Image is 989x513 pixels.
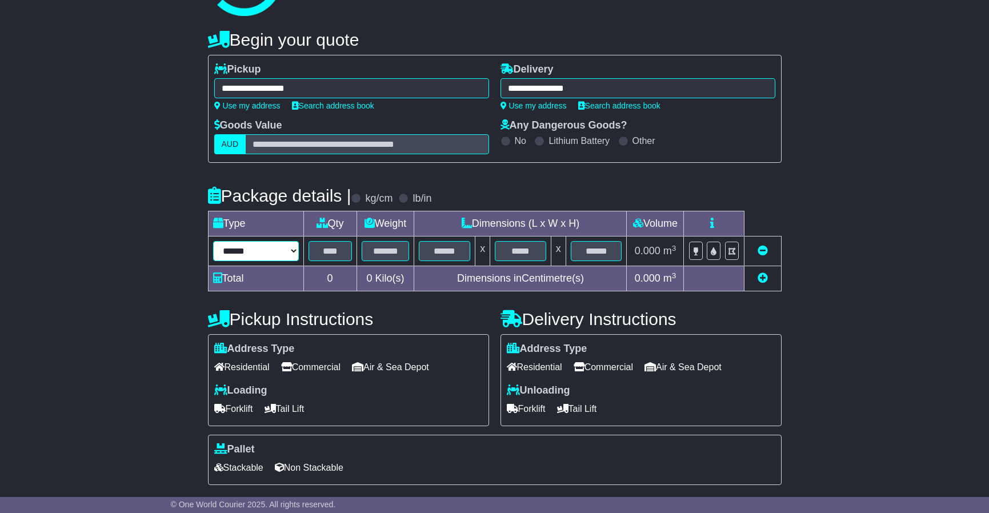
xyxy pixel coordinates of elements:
td: Weight [357,211,414,237]
span: Stackable [214,459,263,476]
td: Kilo(s) [357,266,414,291]
label: Goods Value [214,119,282,132]
label: Lithium Battery [548,135,610,146]
label: Pallet [214,443,255,456]
td: Qty [303,211,357,237]
label: AUD [214,134,246,154]
span: Tail Lift [265,400,305,418]
span: Residential [507,358,562,376]
label: No [515,135,526,146]
h4: Delivery Instructions [500,310,782,328]
span: 0.000 [635,272,660,284]
span: m [663,272,676,284]
span: Forklift [507,400,546,418]
span: Tail Lift [557,400,597,418]
td: Dimensions (L x W x H) [414,211,627,237]
sup: 3 [672,244,676,253]
td: Volume [627,211,684,237]
label: Other [632,135,655,146]
td: Dimensions in Centimetre(s) [414,266,627,291]
span: 0 [366,272,372,284]
a: Use my address [500,101,567,110]
span: © One World Courier 2025. All rights reserved. [171,500,336,509]
label: Any Dangerous Goods? [500,119,627,132]
td: x [475,237,490,266]
a: Search address book [292,101,374,110]
span: 0.000 [635,245,660,256]
span: Non Stackable [275,459,343,476]
a: Add new item [758,272,768,284]
sup: 3 [672,271,676,280]
td: Total [208,266,303,291]
label: lb/in [413,193,431,205]
h4: Begin your quote [208,30,782,49]
a: Search address book [578,101,660,110]
td: x [551,237,566,266]
label: Delivery [500,63,554,76]
label: kg/cm [365,193,393,205]
span: Residential [214,358,270,376]
label: Loading [214,384,267,397]
span: m [663,245,676,256]
h4: Pickup Instructions [208,310,489,328]
td: 0 [303,266,357,291]
span: Commercial [574,358,633,376]
td: Type [208,211,303,237]
label: Unloading [507,384,570,397]
span: Air & Sea Depot [352,358,429,376]
span: Forklift [214,400,253,418]
span: Air & Sea Depot [644,358,722,376]
span: Commercial [281,358,341,376]
label: Address Type [214,343,295,355]
label: Pickup [214,63,261,76]
label: Address Type [507,343,587,355]
a: Use my address [214,101,281,110]
h4: Package details | [208,186,351,205]
a: Remove this item [758,245,768,256]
